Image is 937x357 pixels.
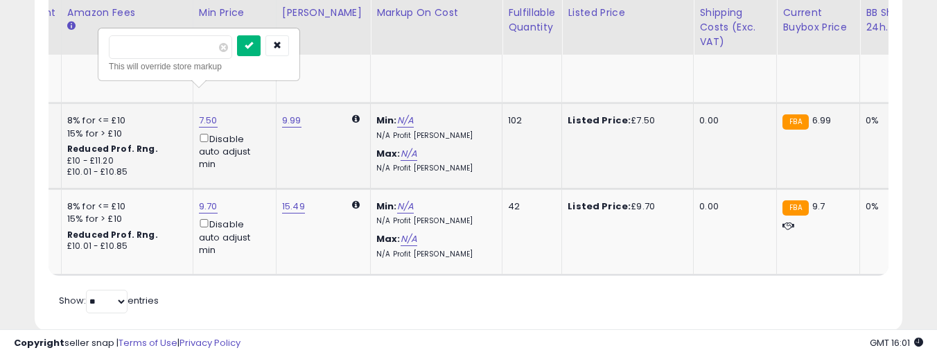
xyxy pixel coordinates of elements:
[866,114,911,127] div: 0%
[179,336,240,349] a: Privacy Policy
[199,114,218,128] a: 7.50
[568,200,683,213] div: £9.70
[67,128,182,140] div: 15% for > £10
[376,131,491,141] p: N/A Profit [PERSON_NAME]
[67,200,182,213] div: 8% for <= £10
[199,131,265,171] div: Disable auto adjust min
[508,200,551,213] div: 42
[870,336,923,349] span: 2025-08-15 16:01 GMT
[782,114,808,130] small: FBA
[67,166,182,178] div: £10.01 - £10.85
[376,250,491,259] p: N/A Profit [PERSON_NAME]
[812,114,832,127] span: 6.99
[401,147,417,161] a: N/A
[59,294,159,307] span: Show: entries
[812,200,825,213] span: 9.7
[282,114,301,128] a: 9.99
[376,232,401,245] b: Max:
[699,114,766,127] div: 0.00
[508,6,556,35] div: Fulfillable Quantity
[568,114,683,127] div: £7.50
[2,6,55,35] div: Fulfillment Cost
[199,200,218,214] a: 9.70
[119,336,177,349] a: Terms of Use
[67,143,158,155] b: Reduced Prof. Rng.
[67,20,76,33] small: Amazon Fees.
[782,6,854,35] div: Current Buybox Price
[67,155,182,167] div: £10 - £11.20
[568,200,631,213] b: Listed Price:
[397,114,414,128] a: N/A
[109,60,289,73] div: This will override store markup
[14,336,64,349] strong: Copyright
[397,200,414,214] a: N/A
[508,114,551,127] div: 102
[67,213,182,225] div: 15% for > £10
[199,6,270,20] div: Min Price
[376,147,401,160] b: Max:
[866,200,911,213] div: 0%
[568,6,688,20] div: Listed Price
[376,164,491,173] p: N/A Profit [PERSON_NAME]
[699,6,771,49] div: Shipping Costs (Exc. VAT)
[376,114,397,127] b: Min:
[67,114,182,127] div: 8% for <= £10
[67,6,187,20] div: Amazon Fees
[376,6,496,20] div: Markup on Cost
[699,200,766,213] div: 0.00
[866,6,916,35] div: BB Share 24h.
[376,200,397,213] b: Min:
[782,200,808,216] small: FBA
[14,337,240,350] div: seller snap | |
[282,200,305,214] a: 15.49
[401,232,417,246] a: N/A
[282,6,365,20] div: [PERSON_NAME]
[67,241,182,252] div: £10.01 - £10.85
[199,216,265,256] div: Disable auto adjust min
[376,216,491,226] p: N/A Profit [PERSON_NAME]
[67,229,158,241] b: Reduced Prof. Rng.
[568,114,631,127] b: Listed Price:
